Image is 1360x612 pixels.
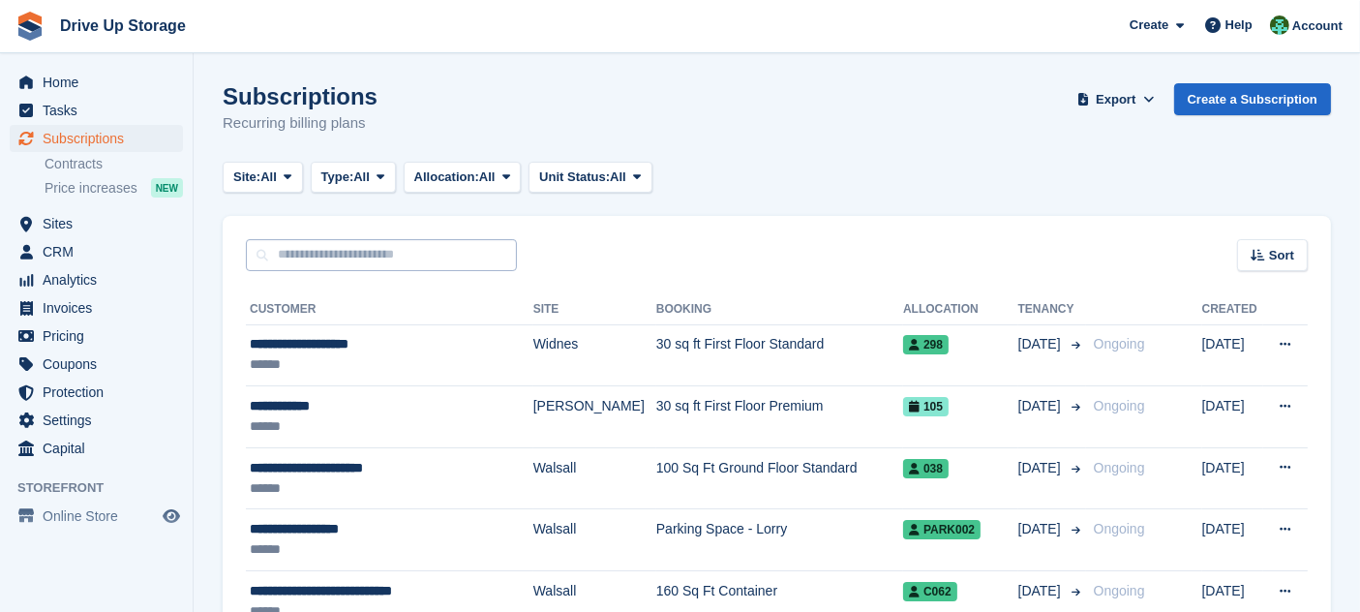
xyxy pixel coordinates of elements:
span: Account [1292,16,1343,36]
span: Settings [43,407,159,434]
span: Unit Status: [539,168,610,187]
a: menu [10,210,183,237]
span: [DATE] [1018,519,1065,539]
span: 105 [903,397,949,416]
a: menu [10,97,183,124]
span: [DATE] [1018,458,1065,478]
button: Type: All [311,162,396,194]
a: Price increases NEW [45,177,183,199]
a: menu [10,351,183,378]
span: Ongoing [1094,583,1145,598]
td: 30 sq ft First Floor Standard [656,324,903,386]
a: Create a Subscription [1174,83,1331,115]
a: menu [10,503,183,530]
span: Capital [43,435,159,462]
a: menu [10,69,183,96]
td: Widnes [533,324,656,386]
td: Walsall [533,447,656,509]
th: Booking [656,294,903,325]
th: Created [1202,294,1263,325]
span: Allocation: [414,168,479,187]
a: menu [10,294,183,321]
span: Storefront [17,478,193,498]
td: [DATE] [1202,447,1263,509]
span: Sites [43,210,159,237]
span: Invoices [43,294,159,321]
td: 30 sq ft First Floor Premium [656,386,903,448]
span: All [610,168,626,187]
td: [PERSON_NAME] [533,386,656,448]
span: Home [43,69,159,96]
span: 038 [903,459,949,478]
th: Allocation [903,294,1018,325]
td: [DATE] [1202,324,1263,386]
p: Recurring billing plans [223,112,378,135]
button: Unit Status: All [529,162,651,194]
span: Create [1130,15,1168,35]
span: Analytics [43,266,159,293]
span: Ongoing [1094,336,1145,352]
td: 100 Sq Ft Ground Floor Standard [656,447,903,509]
span: All [479,168,496,187]
span: Coupons [43,351,159,378]
span: Sort [1269,246,1294,265]
span: [DATE] [1018,396,1065,416]
td: Walsall [533,509,656,571]
button: Site: All [223,162,303,194]
div: NEW [151,178,183,198]
img: stora-icon-8386f47178a22dfd0bd8f6a31ec36ba5ce8667c1dd55bd0f319d3a0aa187defe.svg [15,12,45,41]
a: Preview store [160,505,183,528]
span: Online Store [43,503,159,530]
th: Tenancy [1018,294,1086,325]
th: Site [533,294,656,325]
span: [DATE] [1018,581,1065,601]
td: Parking Space - Lorry [656,509,903,571]
a: menu [10,125,183,152]
img: Camille [1270,15,1289,35]
span: Ongoing [1094,521,1145,536]
td: [DATE] [1202,386,1263,448]
span: Site: [233,168,260,187]
span: Ongoing [1094,398,1145,413]
span: 298 [903,335,949,354]
a: menu [10,322,183,350]
span: Tasks [43,97,159,124]
span: CRM [43,238,159,265]
span: All [260,168,277,187]
a: menu [10,407,183,434]
span: All [353,168,370,187]
span: Help [1225,15,1253,35]
span: PARK002 [903,520,981,539]
a: menu [10,435,183,462]
span: [DATE] [1018,334,1065,354]
a: menu [10,238,183,265]
a: Contracts [45,155,183,173]
button: Export [1073,83,1159,115]
h1: Subscriptions [223,83,378,109]
th: Customer [246,294,533,325]
td: [DATE] [1202,509,1263,571]
button: Allocation: All [404,162,522,194]
a: menu [10,379,183,406]
a: Drive Up Storage [52,10,194,42]
a: menu [10,266,183,293]
span: Subscriptions [43,125,159,152]
span: Ongoing [1094,460,1145,475]
span: Type: [321,168,354,187]
span: C062 [903,582,957,601]
span: Price increases [45,179,137,198]
span: Protection [43,379,159,406]
span: Pricing [43,322,159,350]
span: Export [1096,90,1135,109]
